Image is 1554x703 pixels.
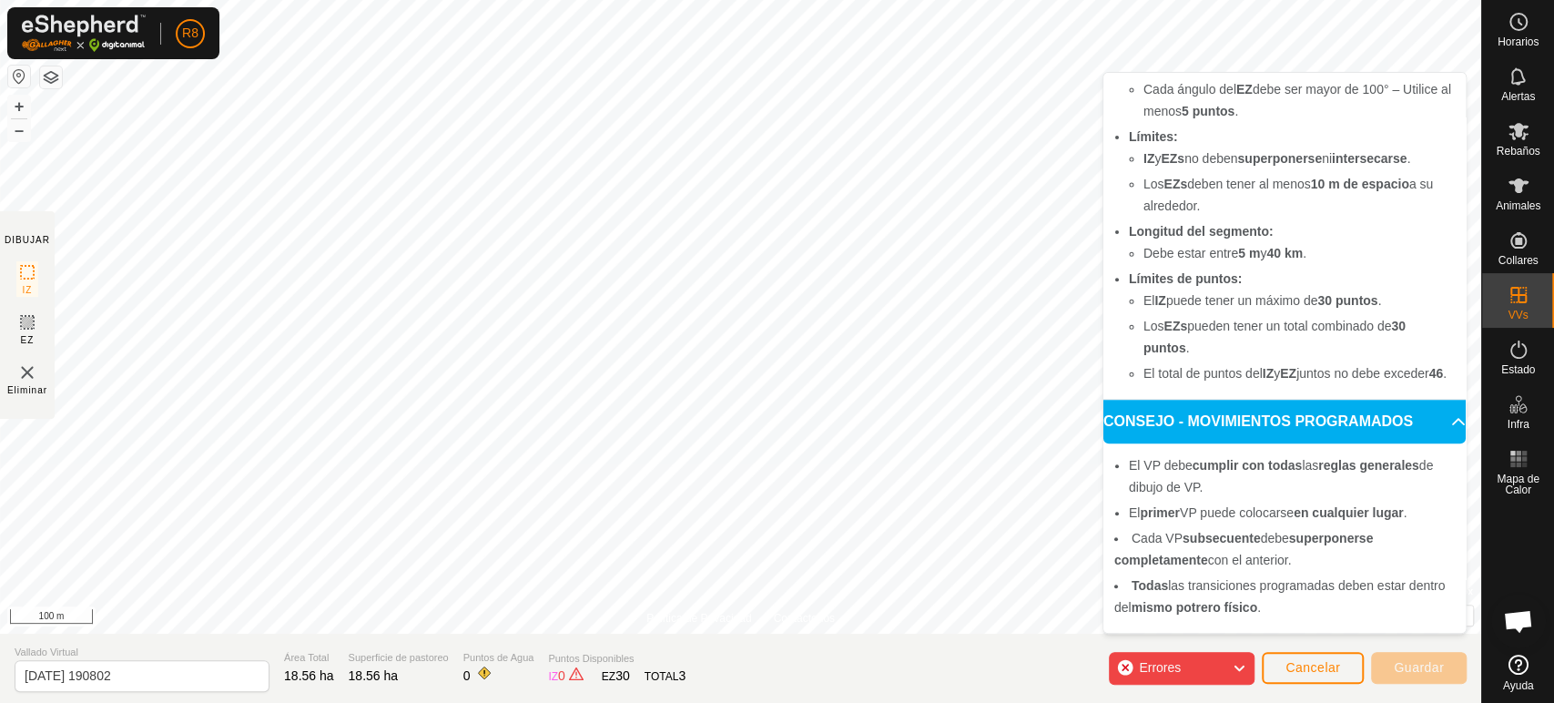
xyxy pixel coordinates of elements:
li: El puede tener un máximo de . [1143,290,1455,311]
button: Guardar [1371,652,1467,684]
p-accordion-content: CONSEJO - MOVIMIENTOS PROGRAMADOS [1103,443,1466,633]
li: Cada ángulo del debe ser mayor de 100° – Utilice al menos . [1143,78,1455,122]
span: 0 [558,668,565,683]
span: CONSEJO - MOVIMIENTOS PROGRAMADOS [1103,411,1413,433]
span: 18.56 ha [284,668,334,683]
b: reglas generales [1318,458,1419,473]
li: El VP debe las de dibujo de VP. [1129,454,1455,498]
div: IZ [548,667,586,686]
li: Los deben tener al menos a su alrededor. [1143,173,1455,217]
li: Los pueden tener un total combinado de . [1143,315,1455,359]
a: Política de Privacidad [646,610,751,627]
span: Rebaños [1496,146,1539,157]
span: Estado [1501,364,1535,375]
span: R8 [182,24,198,43]
div: DIBUJAR [5,233,50,247]
b: 40 km [1266,246,1303,260]
span: 0 [463,668,471,683]
li: El VP puede colocarse . [1129,502,1455,524]
b: EZ [1236,82,1253,97]
img: VV [16,362,38,383]
b: Límites de puntos: [1129,271,1242,286]
button: + [8,96,30,117]
button: – [8,119,30,141]
li: Debe estar entre y . [1143,242,1455,264]
b: IZ [1263,366,1274,381]
b: 46 [1429,366,1444,381]
span: VVs [1508,310,1528,321]
p-accordion-header: CONSEJO - MOVIMIENTOS PROGRAMADOS [1103,400,1466,443]
b: subsecuente [1183,531,1261,545]
b: en cualquier lugar [1294,505,1404,520]
span: Superficie de pastoreo [349,650,449,666]
b: EZs [1164,319,1188,333]
li: las transiciones programadas deben estar dentro del . [1114,575,1455,618]
li: y no deben ni . [1143,148,1455,169]
button: Restablecer Mapa [8,66,30,87]
b: cumplir con todas [1193,458,1303,473]
span: Vallado Virtual [15,645,269,660]
li: Cada VP debe con el anterior. [1114,527,1455,571]
span: Errores [1139,660,1181,675]
a: Ayuda [1482,647,1554,698]
span: Puntos de Agua [463,650,534,666]
b: EZs [1161,151,1184,166]
li: El total de puntos del y juntos no debe exceder . [1143,362,1455,384]
b: EZ [1280,366,1296,381]
span: Cancelar [1285,660,1340,675]
b: Límites: [1129,129,1178,144]
b: 30 puntos [1317,293,1377,308]
b: 5 puntos [1182,104,1234,118]
img: Logo Gallagher [22,15,146,52]
span: Eliminar [7,383,47,397]
span: 3 [678,668,686,683]
a: Contáctenos [774,610,835,627]
span: IZ [23,283,33,297]
span: Infra [1507,419,1529,430]
b: IZ [1154,293,1165,308]
b: primer [1140,505,1180,520]
b: EZs [1164,177,1188,191]
span: EZ [21,333,35,347]
span: Puntos Disponibles [548,651,686,667]
div: TOTAL [645,667,686,686]
span: Ayuda [1503,680,1534,691]
span: 18.56 ha [349,668,399,683]
b: intersecarse [1332,151,1407,166]
b: 10 m de espacio [1311,177,1409,191]
button: Capas del Mapa [40,66,62,88]
b: superponerse [1238,151,1323,166]
span: Alertas [1501,91,1535,102]
div: EZ [602,667,630,686]
span: Collares [1498,255,1538,266]
span: Horarios [1498,36,1539,47]
b: IZ [1143,151,1154,166]
span: 30 [615,668,630,683]
b: 5 m [1238,246,1260,260]
span: Animales [1496,200,1540,211]
span: Guardar [1394,660,1444,675]
span: Área Total [284,650,334,666]
b: Todas [1132,578,1168,593]
b: mismo potrero físico [1132,600,1257,615]
button: Cancelar [1262,652,1364,684]
b: Longitud del segmento: [1129,224,1274,239]
span: Mapa de Calor [1487,474,1549,495]
div: Chat abierto [1491,594,1546,648]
